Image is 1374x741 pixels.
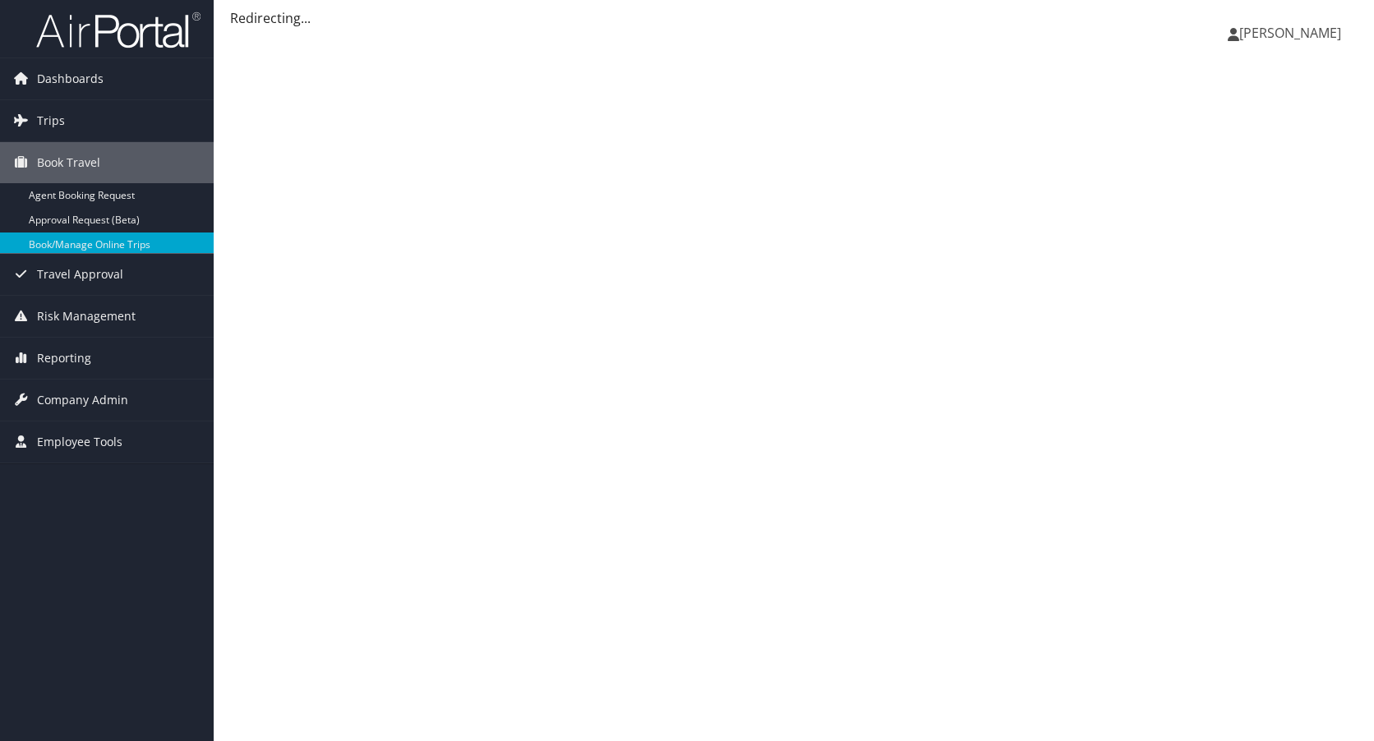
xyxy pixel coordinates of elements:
[37,142,100,183] span: Book Travel
[1228,8,1358,58] a: [PERSON_NAME]
[37,100,65,141] span: Trips
[37,58,104,99] span: Dashboards
[37,338,91,379] span: Reporting
[36,11,201,49] img: airportal-logo.png
[230,8,1358,28] div: Redirecting...
[37,296,136,337] span: Risk Management
[37,421,122,463] span: Employee Tools
[37,254,123,295] span: Travel Approval
[1239,24,1341,42] span: [PERSON_NAME]
[37,380,128,421] span: Company Admin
